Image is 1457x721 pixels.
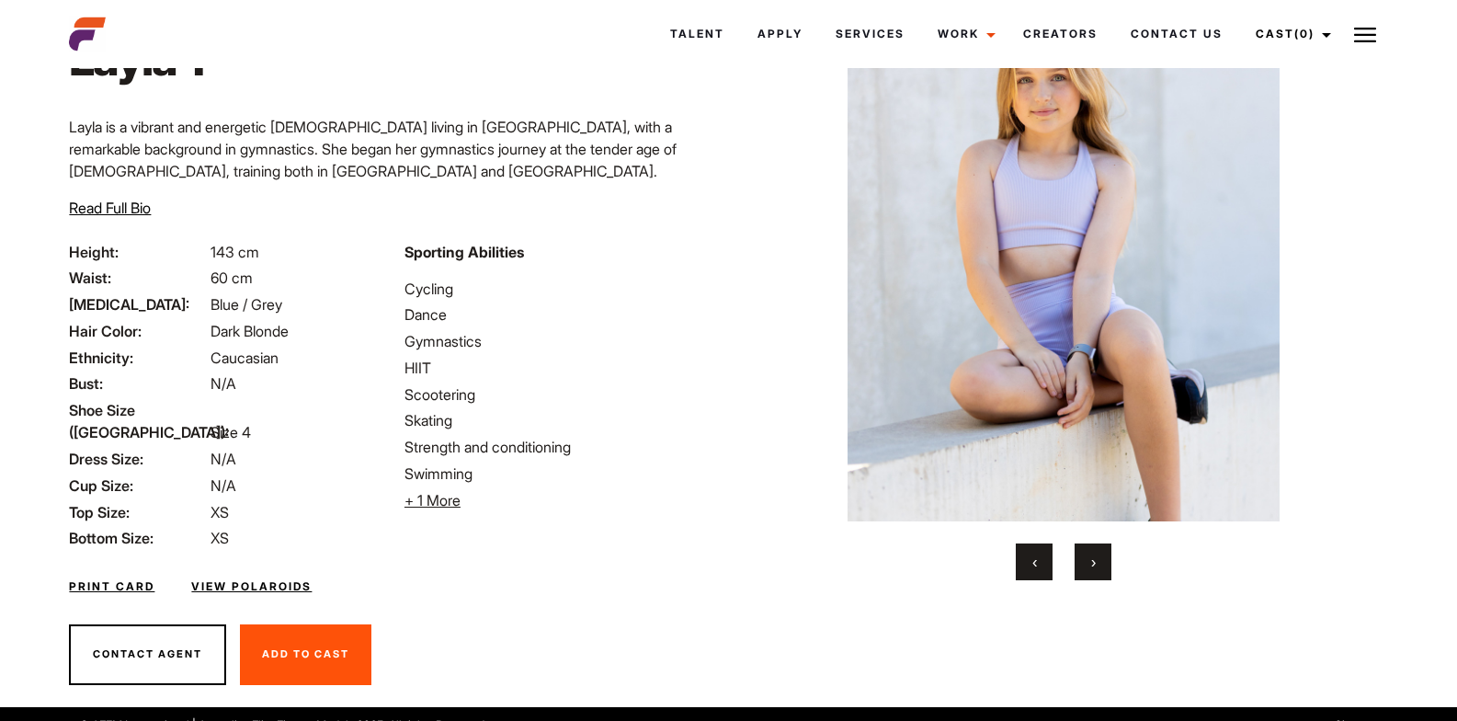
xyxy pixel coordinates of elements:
span: XS [211,529,229,547]
span: Caucasian [211,349,279,367]
span: Shoe Size ([GEOGRAPHIC_DATA]): [69,399,207,443]
span: Height: [69,241,207,263]
span: Top Size: [69,501,207,523]
a: Talent [654,9,741,59]
button: Add To Cast [240,624,371,685]
span: (0) [1294,27,1315,40]
button: Contact Agent [69,624,226,685]
img: cropped-aefm-brand-fav-22-square.png [69,16,106,52]
a: Services [819,9,921,59]
button: Read Full Bio [69,197,151,219]
span: Bust: [69,372,207,395]
span: 143 cm [211,243,259,261]
span: Add To Cast [262,647,349,660]
li: Skating [404,409,718,431]
span: Dress Size: [69,448,207,470]
a: Creators [1007,9,1114,59]
span: Read Full Bio [69,199,151,217]
a: Work [921,9,1007,59]
span: N/A [211,374,236,393]
span: Hair Color: [69,320,207,342]
span: [MEDICAL_DATA]: [69,293,207,315]
a: View Polaroids [191,578,312,595]
a: Print Card [69,578,154,595]
span: Cup Size: [69,475,207,497]
span: + 1 More [404,491,461,509]
img: Burger icon [1354,24,1376,46]
p: Layla is a vibrant and energetic [DEMOGRAPHIC_DATA] living in [GEOGRAPHIC_DATA], with a remarkabl... [69,116,717,270]
span: 60 cm [211,269,253,287]
a: Apply [741,9,819,59]
li: Swimming [404,463,718,485]
span: XS [211,503,229,521]
li: Scootering [404,383,718,406]
li: Cycling [404,278,718,300]
a: Cast(0) [1239,9,1342,59]
li: Gymnastics [404,330,718,352]
span: Waist: [69,267,207,289]
strong: Sporting Abilities [404,243,524,261]
span: Ethnicity: [69,347,207,369]
li: Strength and conditioning [404,436,718,458]
a: Contact Us [1114,9,1239,59]
span: Size 4 [211,423,251,441]
li: Dance [404,303,718,326]
li: HIIT [404,357,718,379]
span: Bottom Size: [69,527,207,549]
span: N/A [211,450,236,468]
span: Next [1091,553,1096,571]
span: Blue / Grey [211,295,282,314]
span: Previous [1032,553,1037,571]
span: N/A [211,476,236,495]
span: Dark Blonde [211,322,289,340]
